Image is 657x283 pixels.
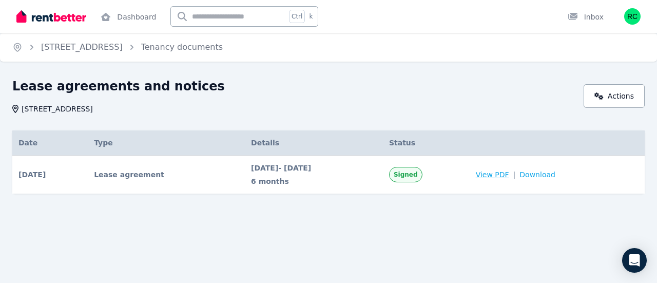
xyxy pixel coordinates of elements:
th: Status [383,130,470,156]
span: [DATE] - [DATE] [251,163,377,173]
span: Download [519,169,555,180]
span: | [513,169,516,180]
img: Richard Chen [624,8,641,25]
td: Lease agreement [88,156,245,194]
span: [DATE] [18,169,46,180]
span: Ctrl [289,10,305,23]
span: [STREET_ADDRESS] [22,104,93,114]
img: RentBetter [16,9,86,24]
th: Details [245,130,383,156]
div: Open Intercom Messenger [622,248,647,273]
span: k [309,12,313,21]
div: Inbox [568,12,604,22]
a: Actions [584,84,645,108]
a: [STREET_ADDRESS] [41,42,123,52]
h1: Lease agreements and notices [12,78,225,95]
a: Tenancy documents [141,42,223,52]
span: Signed [394,171,418,179]
span: 6 months [251,176,377,186]
span: View PDF [476,169,509,180]
th: Date [12,130,88,156]
th: Type [88,130,245,156]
